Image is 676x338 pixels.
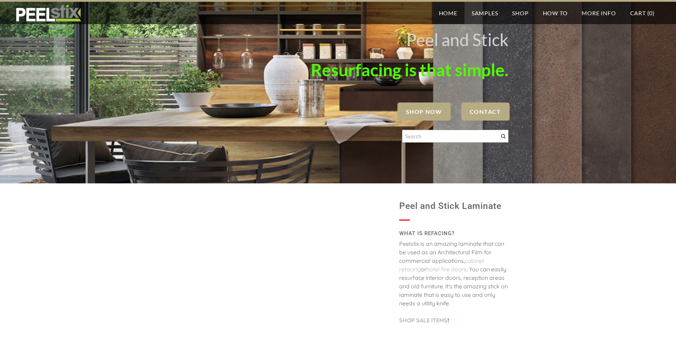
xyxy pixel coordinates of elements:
[399,257,484,273] a: cabinet refacing
[461,102,510,121] a: Contact
[399,228,509,239] h2: WHAT IS REFACING?
[399,317,447,324] a: SHOP SALE ITEMS
[399,317,449,324] font: !
[406,29,509,50] font: Peel and Stick ​
[399,239,509,332] div: Peelstix is an amazing laminate that can be used as an Architectural Film for commercial applicat...
[427,266,467,273] a: hotel fire doors
[536,2,575,24] a: How To
[501,134,506,139] span: Search
[311,60,509,80] font: Resurfacing is that simple.
[397,102,451,121] a: SHOP NOW
[623,2,662,24] a: Cart (0)
[399,198,509,215] h1: Peel and Stick Laminate
[432,2,465,24] a: Home
[649,10,653,16] span: 0
[14,4,83,22] img: REFACE SUPPLIES
[505,2,535,24] a: Shop
[402,130,509,143] input: Search
[575,2,623,24] a: More Info
[465,2,505,24] a: Samples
